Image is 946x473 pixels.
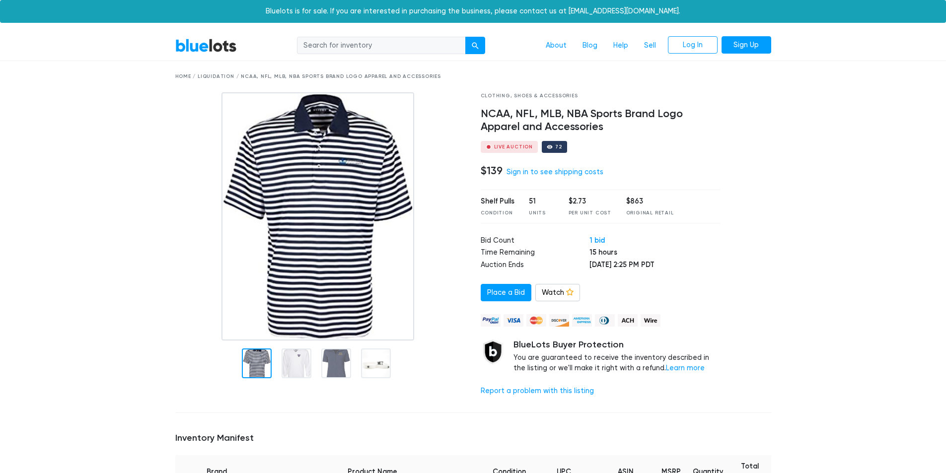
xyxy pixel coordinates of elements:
input: Search for inventory [297,37,466,55]
div: Per Unit Cost [569,209,611,217]
img: mastercard-42073d1d8d11d6635de4c079ffdb20a4f30a903dc55d1612383a1b395dd17f39.png [526,314,546,327]
img: discover-82be18ecfda2d062aad2762c1ca80e2d36a4073d45c9e0ffae68cd515fbd3d32.png [549,314,569,327]
a: Report a problem with this listing [481,387,594,395]
a: About [538,36,575,55]
a: BlueLots [175,38,237,53]
div: 51 [529,196,554,207]
h5: BlueLots Buyer Protection [513,339,721,350]
div: Home / Liquidation / NCAA, NFL, MLB, NBA Sports Brand Logo Apparel and Accessories [175,73,771,80]
div: Shelf Pulls [481,196,514,207]
div: Clothing, Shoes & Accessories [481,92,721,100]
td: Auction Ends [481,260,589,272]
div: $863 [626,196,674,207]
div: Units [529,209,554,217]
div: Original Retail [626,209,674,217]
a: Log In [668,36,718,54]
a: Sign in to see shipping costs [507,168,603,176]
td: Time Remaining [481,247,589,260]
div: Condition [481,209,514,217]
td: [DATE] 2:25 PM PDT [589,260,720,272]
img: buyer_protection_shield-3b65640a83011c7d3ede35a8e5a80bfdfaa6a97447f0071c1475b91a4b0b3d01.png [481,339,506,364]
a: 1 bid [589,236,605,245]
img: diners_club-c48f30131b33b1bb0e5d0e2dbd43a8bea4cb12cb2961413e2f4250e06c020426.png [595,314,615,327]
img: ach-b7992fed28a4f97f893c574229be66187b9afb3f1a8d16a4691d3d3140a8ab00.png [618,314,638,327]
h4: $139 [481,164,503,177]
a: Help [605,36,636,55]
a: Learn more [666,364,705,372]
img: 028fc9ca-614f-4219-a34d-fe0cfdc5e07e-1675476477.jpg [221,92,415,340]
a: Watch [535,284,580,302]
a: Sell [636,36,664,55]
div: You are guaranteed to receive the inventory described in the listing or we'll make it right with ... [513,339,721,374]
div: $2.73 [569,196,611,207]
img: american_express-ae2a9f97a040b4b41f6397f7637041a5861d5f99d0716c09922aba4e24c8547d.png [572,314,592,327]
td: Bid Count [481,235,589,248]
div: 72 [555,144,562,149]
h5: Inventory Manifest [175,433,771,444]
a: Blog [575,36,605,55]
h4: NCAA, NFL, MLB, NBA Sports Brand Logo Apparel and Accessories [481,108,721,134]
td: 15 hours [589,247,720,260]
div: Live Auction [494,144,533,149]
img: wire-908396882fe19aaaffefbd8e17b12f2f29708bd78693273c0e28e3a24408487f.png [641,314,660,327]
a: Place a Bid [481,284,531,302]
img: paypal_credit-80455e56f6e1299e8d57f40c0dcee7b8cd4ae79b9eccbfc37e2480457ba36de9.png [481,314,501,327]
a: Sign Up [722,36,771,54]
img: visa-79caf175f036a155110d1892330093d4c38f53c55c9ec9e2c3a54a56571784bb.png [504,314,523,327]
